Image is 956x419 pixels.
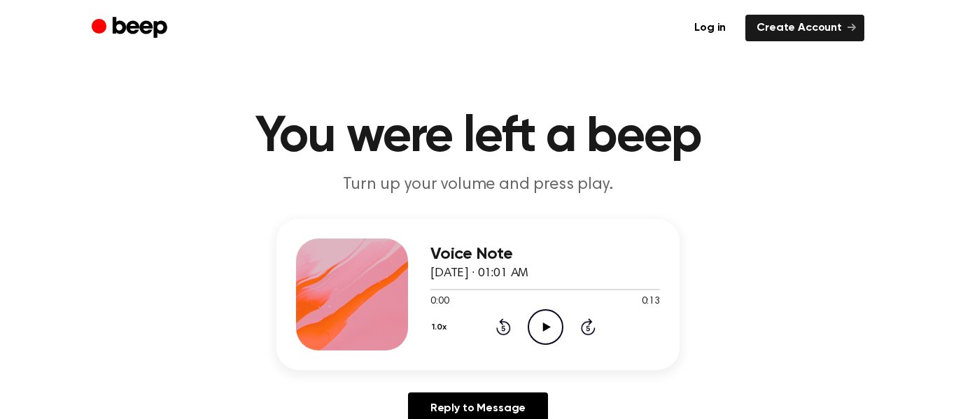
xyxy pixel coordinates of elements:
a: Log in [683,15,737,41]
a: Create Account [745,15,864,41]
p: Turn up your volume and press play. [209,173,747,197]
h1: You were left a beep [120,112,836,162]
span: 0:00 [430,294,449,309]
h3: Voice Note [430,245,660,264]
button: 1.0x [430,315,452,339]
span: [DATE] · 01:01 AM [430,267,528,280]
a: Beep [92,15,171,42]
span: 0:13 [642,294,660,309]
